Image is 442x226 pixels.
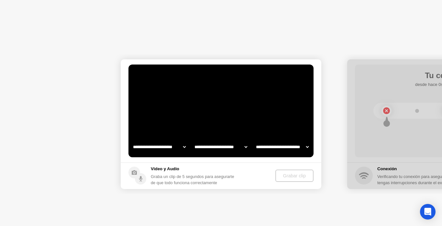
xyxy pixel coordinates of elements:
h5: Vídeo y Audio [151,166,237,172]
div: Grabar clip [278,173,311,178]
div: Graba un clip de 5 segundos para asegurarte de que todo funciona correctamente [151,173,237,186]
div: Open Intercom Messenger [420,204,436,220]
select: Available speakers [193,140,249,153]
button: Grabar clip [275,170,314,182]
select: Available cameras [132,140,187,153]
select: Available microphones [255,140,310,153]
